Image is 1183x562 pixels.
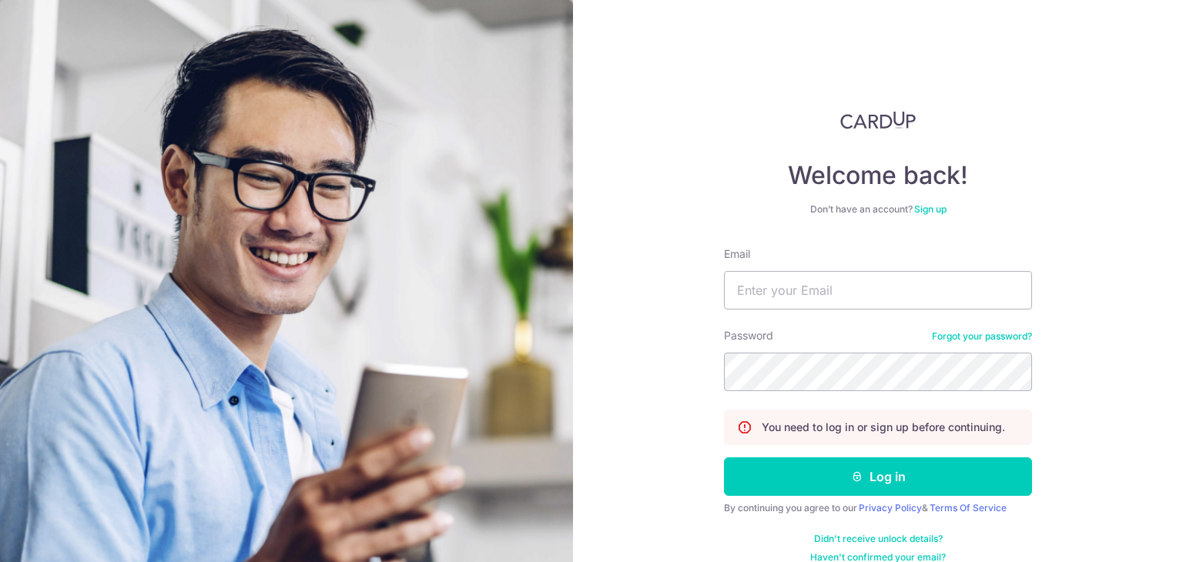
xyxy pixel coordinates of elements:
label: Email [724,246,750,262]
h4: Welcome back! [724,160,1032,191]
a: Forgot your password? [932,330,1032,343]
a: Terms Of Service [930,502,1007,513]
p: You need to log in or sign up before continuing. [762,420,1005,435]
a: Privacy Policy [859,502,922,513]
input: Enter your Email [724,271,1032,309]
img: CardUp Logo [840,111,916,129]
label: Password [724,328,773,343]
button: Log in [724,457,1032,496]
div: Don’t have an account? [724,203,1032,216]
div: By continuing you agree to our & [724,502,1032,514]
a: Sign up [914,203,947,215]
a: Didn't receive unlock details? [814,533,943,545]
